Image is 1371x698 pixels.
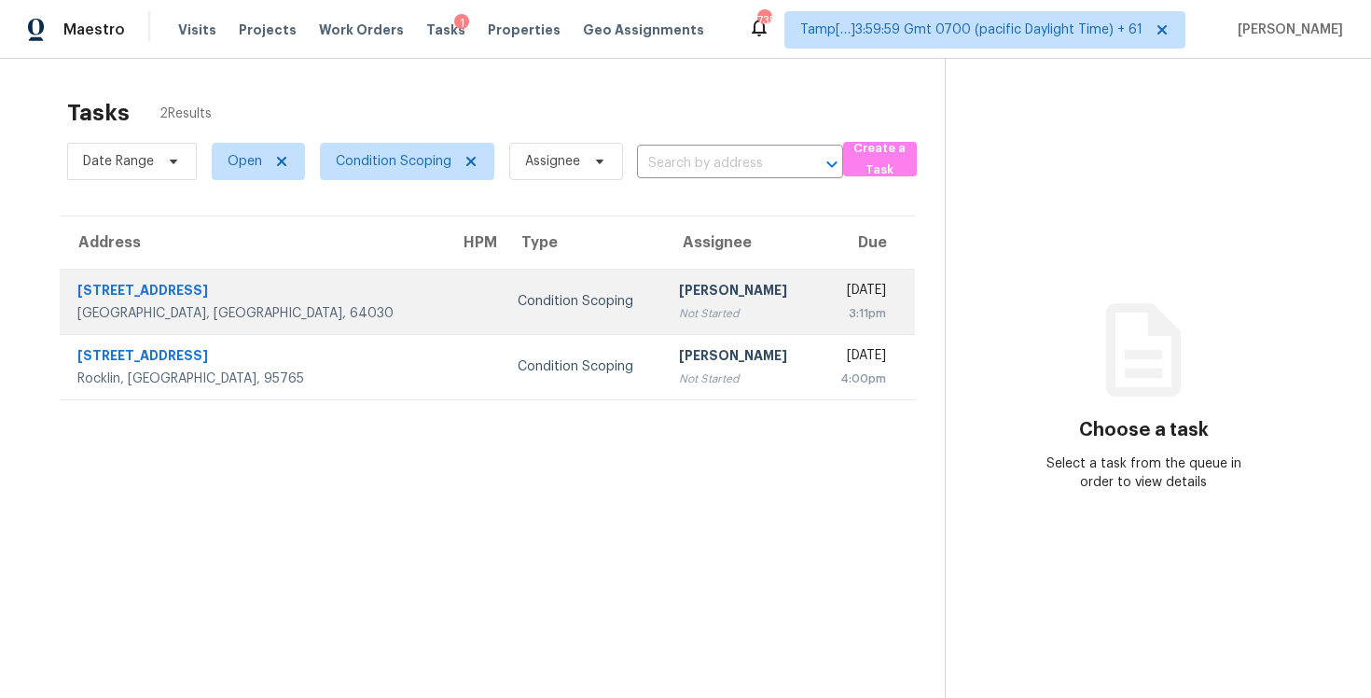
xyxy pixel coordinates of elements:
[83,152,154,171] span: Date Range
[831,304,886,323] div: 3:11pm
[637,149,791,178] input: Search by address
[679,304,802,323] div: Not Started
[831,346,886,370] div: [DATE]
[319,21,404,39] span: Work Orders
[583,21,704,39] span: Geo Assignments
[800,21,1142,39] span: Tamp[…]3:59:59 Gmt 0700 (pacific Daylight Time) + 61
[77,304,430,323] div: [GEOGRAPHIC_DATA], [GEOGRAPHIC_DATA], 64030
[77,346,430,370] div: [STREET_ADDRESS]
[77,281,430,304] div: [STREET_ADDRESS]
[525,152,580,171] span: Assignee
[159,105,212,123] span: 2 Results
[819,151,845,177] button: Open
[60,216,445,269] th: Address
[679,346,802,370] div: [PERSON_NAME]
[1230,21,1343,39] span: [PERSON_NAME]
[63,21,125,39] span: Maestro
[518,292,648,311] div: Condition Scoping
[178,21,216,39] span: Visits
[67,104,130,122] h2: Tasks
[816,216,915,269] th: Due
[679,370,802,388] div: Not Started
[757,11,770,30] div: 735
[445,216,503,269] th: HPM
[239,21,297,39] span: Projects
[228,152,262,171] span: Open
[1045,454,1242,492] div: Select a task from the queue in order to view details
[77,370,430,388] div: Rocklin, [GEOGRAPHIC_DATA], 95765
[336,152,451,171] span: Condition Scoping
[852,138,908,181] span: Create a Task
[518,357,648,376] div: Condition Scoping
[831,281,886,304] div: [DATE]
[843,142,918,176] button: Create a Task
[454,14,469,33] div: 1
[679,281,802,304] div: [PERSON_NAME]
[426,23,465,36] span: Tasks
[831,370,886,388] div: 4:00pm
[488,21,561,39] span: Properties
[503,216,663,269] th: Type
[664,216,817,269] th: Assignee
[1079,421,1209,440] h3: Choose a task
